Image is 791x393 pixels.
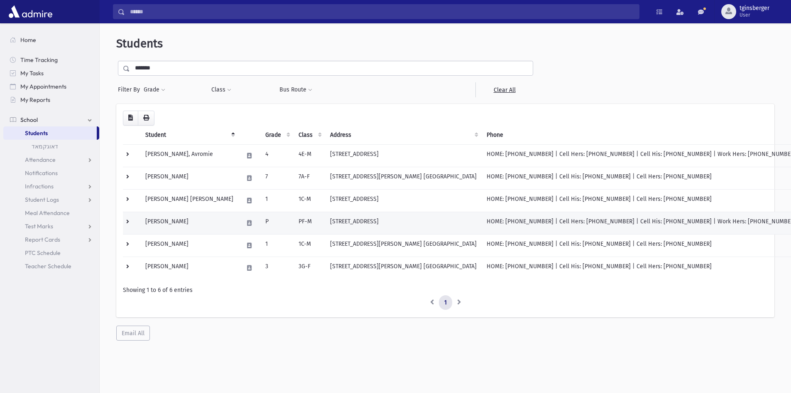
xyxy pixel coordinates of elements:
[3,180,99,193] a: Infractions
[294,257,325,279] td: 3G-F
[260,189,294,212] td: 1
[294,212,325,234] td: PF-M
[123,286,768,294] div: Showing 1 to 6 of 6 entries
[3,166,99,180] a: Notifications
[260,126,294,145] th: Grade: activate to sort column ascending
[325,234,482,257] td: [STREET_ADDRESS][PERSON_NAME] [GEOGRAPHIC_DATA]
[3,153,99,166] a: Attendance
[25,156,56,163] span: Attendance
[294,234,325,257] td: 1C-M
[138,111,154,126] button: Print
[25,183,54,190] span: Infractions
[211,82,232,97] button: Class
[3,193,99,206] a: Student Logs
[260,144,294,167] td: 4
[25,129,48,137] span: Students
[3,93,99,106] a: My Reports
[325,167,482,189] td: [STREET_ADDRESS][PERSON_NAME] [GEOGRAPHIC_DATA]
[3,206,99,220] a: Meal Attendance
[3,260,99,273] a: Teacher Schedule
[260,257,294,279] td: 3
[140,189,238,212] td: [PERSON_NAME] [PERSON_NAME]
[140,257,238,279] td: [PERSON_NAME]
[325,189,482,212] td: [STREET_ADDRESS]
[116,326,150,341] button: Email All
[25,169,58,177] span: Notifications
[143,82,166,97] button: Grade
[140,144,238,167] td: [PERSON_NAME], Avromie
[20,56,58,64] span: Time Tracking
[475,82,533,97] a: Clear All
[140,167,238,189] td: [PERSON_NAME]
[325,126,482,145] th: Address: activate to sort column ascending
[294,126,325,145] th: Class: activate to sort column ascending
[118,85,143,94] span: Filter By
[3,33,99,47] a: Home
[7,3,54,20] img: AdmirePro
[125,4,639,19] input: Search
[3,113,99,126] a: School
[3,246,99,260] a: PTC Schedule
[325,257,482,279] td: [STREET_ADDRESS][PERSON_NAME] [GEOGRAPHIC_DATA]
[20,116,38,124] span: School
[3,80,99,93] a: My Appointments
[3,67,99,80] a: My Tasks
[740,5,769,12] span: tginsberger
[20,96,50,104] span: My Reports
[294,144,325,167] td: 4E-M
[116,37,163,50] span: Students
[25,262,71,270] span: Teacher Schedule
[294,189,325,212] td: 1C-M
[325,212,482,234] td: [STREET_ADDRESS]
[20,69,44,77] span: My Tasks
[260,234,294,257] td: 1
[3,140,99,153] a: דאוגקמאד
[25,209,70,217] span: Meal Attendance
[260,167,294,189] td: 7
[439,295,452,310] a: 1
[20,36,36,44] span: Home
[25,236,60,243] span: Report Cards
[25,249,61,257] span: PTC Schedule
[260,212,294,234] td: P
[740,12,769,18] span: User
[279,82,313,97] button: Bus Route
[3,220,99,233] a: Test Marks
[140,234,238,257] td: [PERSON_NAME]
[3,233,99,246] a: Report Cards
[123,111,138,126] button: CSV
[20,83,66,90] span: My Appointments
[3,53,99,67] a: Time Tracking
[140,126,238,145] th: Student: activate to sort column descending
[25,196,59,203] span: Student Logs
[140,212,238,234] td: [PERSON_NAME]
[325,144,482,167] td: [STREET_ADDRESS]
[25,222,53,230] span: Test Marks
[294,167,325,189] td: 7A-F
[3,126,97,140] a: Students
